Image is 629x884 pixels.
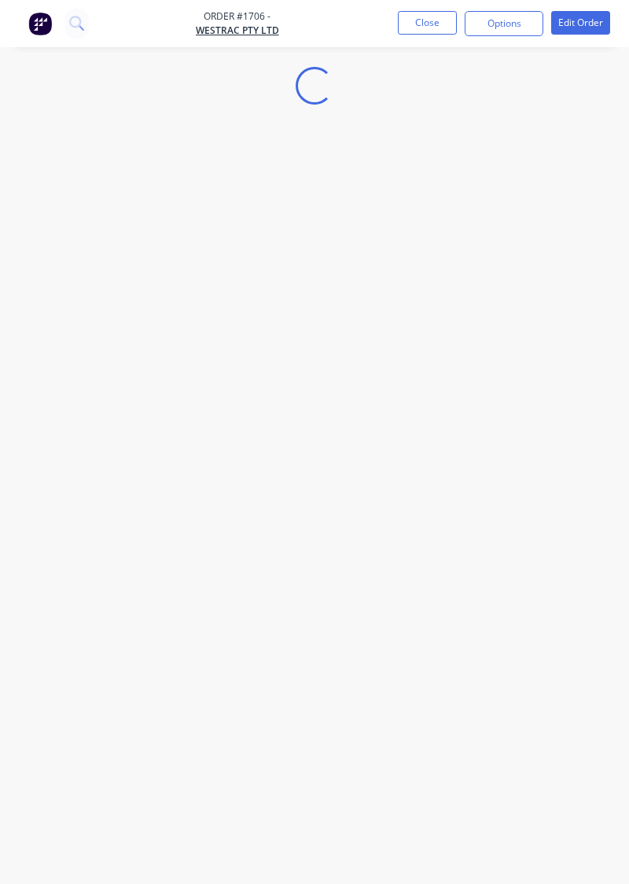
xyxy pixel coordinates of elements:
[465,11,543,36] button: Options
[196,24,279,38] a: WesTrac Pty Ltd
[28,12,52,35] img: Factory
[398,11,457,35] button: Close
[551,11,610,35] button: Edit Order
[196,9,279,24] span: Order #1706 -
